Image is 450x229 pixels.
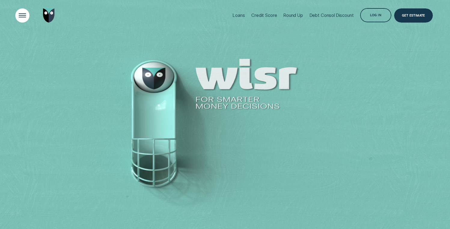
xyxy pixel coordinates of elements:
[360,8,391,22] button: Log in
[310,13,354,18] div: Debt Consol Discount
[346,159,404,196] a: Wisr Money On Your Mind ReportFind out how Aussies are really feeling about money in [DATE].Learn...
[43,8,55,23] img: Wisr
[352,166,391,174] strong: Wisr Money On Your Mind Report
[394,8,433,23] a: Get Estimate
[15,8,29,23] button: Open Menu
[233,13,245,18] div: Loans
[352,166,398,183] p: Find out how Aussies are really feeling about money in [DATE].
[283,13,303,18] div: Round Up
[352,186,363,189] span: Learn more
[251,13,277,18] div: Credit Score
